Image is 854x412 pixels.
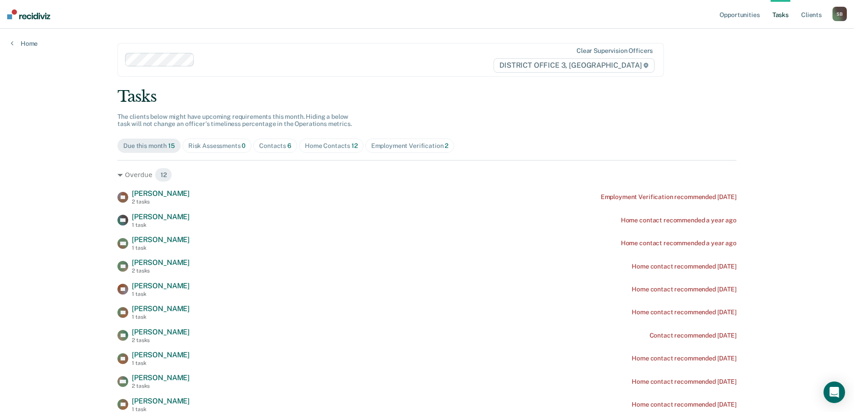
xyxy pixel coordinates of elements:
[132,360,190,366] div: 1 task
[621,239,737,247] div: Home contact recommended a year ago
[632,355,737,362] div: Home contact recommended [DATE]
[132,245,190,251] div: 1 task
[132,337,190,343] div: 2 tasks
[117,87,737,106] div: Tasks
[132,199,190,205] div: 2 tasks
[601,193,737,201] div: Employment Verification recommended [DATE]
[259,142,291,150] div: Contacts
[132,268,190,274] div: 2 tasks
[117,113,352,128] span: The clients below might have upcoming requirements this month. Hiding a below task will not chang...
[632,286,737,293] div: Home contact recommended [DATE]
[132,189,190,198] span: [PERSON_NAME]
[650,332,737,339] div: Contact recommended [DATE]
[123,142,175,150] div: Due this month
[132,314,190,320] div: 1 task
[824,382,845,403] div: Open Intercom Messenger
[832,7,847,21] div: S B
[305,142,358,150] div: Home Contacts
[371,142,449,150] div: Employment Verification
[242,142,246,149] span: 0
[632,263,737,270] div: Home contact recommended [DATE]
[132,222,190,228] div: 1 task
[168,142,175,149] span: 15
[132,258,190,267] span: [PERSON_NAME]
[494,58,655,73] span: DISTRICT OFFICE 3, [GEOGRAPHIC_DATA]
[632,378,737,386] div: Home contact recommended [DATE]
[132,328,190,336] span: [PERSON_NAME]
[351,142,358,149] span: 12
[117,168,737,182] div: Overdue 12
[132,213,190,221] span: [PERSON_NAME]
[577,47,653,55] div: Clear supervision officers
[132,397,190,405] span: [PERSON_NAME]
[832,7,847,21] button: SB
[155,168,173,182] span: 12
[132,373,190,382] span: [PERSON_NAME]
[632,401,737,408] div: Home contact recommended [DATE]
[132,291,190,297] div: 1 task
[7,9,50,19] img: Recidiviz
[287,142,291,149] span: 6
[132,383,190,389] div: 2 tasks
[132,282,190,290] span: [PERSON_NAME]
[132,235,190,244] span: [PERSON_NAME]
[188,142,246,150] div: Risk Assessments
[132,351,190,359] span: [PERSON_NAME]
[11,39,38,48] a: Home
[632,308,737,316] div: Home contact recommended [DATE]
[621,217,737,224] div: Home contact recommended a year ago
[445,142,448,149] span: 2
[132,304,190,313] span: [PERSON_NAME]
